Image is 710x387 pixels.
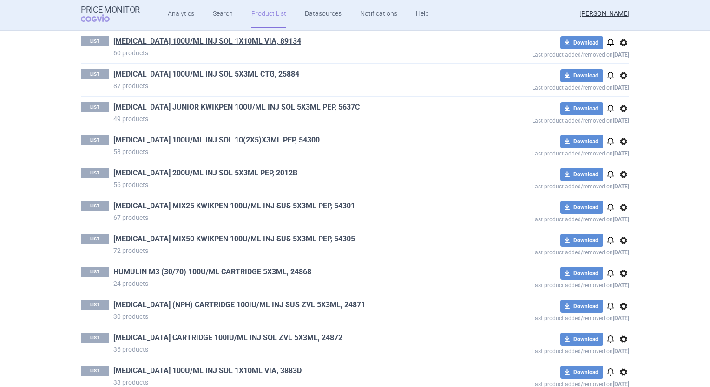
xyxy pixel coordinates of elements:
[113,333,465,345] h1: HUMULIN R CARTRIDGE 100IU/ML INJ SOL ZVL 5X3ML, 24872
[113,300,465,312] h1: HUMULIN N (NPH) CARTRIDGE 100IU/ML INJ SUS ZVL 5X3ML, 24871
[613,84,629,91] strong: [DATE]
[113,366,465,378] h1: LYUMJEV 100U/ML INJ SOL 1X10ML VIA, 3883D
[81,168,109,178] p: LIST
[113,36,465,48] h1: HUMALOG 100U/ML INJ SOL 1X10ML VIA, 89134
[465,346,629,355] p: Last product added/removed on
[560,102,603,115] button: Download
[113,246,465,255] p: 72 products
[465,280,629,289] p: Last product added/removed on
[560,267,603,280] button: Download
[613,348,629,355] strong: [DATE]
[465,214,629,223] p: Last product added/removed on
[113,378,465,387] p: 33 products
[465,247,629,256] p: Last product added/removed on
[81,333,109,343] p: LIST
[81,201,109,211] p: LIST
[113,102,360,112] a: [MEDICAL_DATA] JUNIOR KWIKPEN 100U/ML INJ SOL 5X3ML PEP, 5637C
[81,102,109,112] p: LIST
[113,180,465,189] p: 56 products
[81,5,140,14] strong: Price Monitor
[113,69,465,81] h1: HUMALOG 100U/ML INJ SOL 5X3ML CTG, 25884
[113,114,465,123] p: 49 products
[81,135,109,145] p: LIST
[81,36,109,46] p: LIST
[81,69,109,79] p: LIST
[113,267,311,277] a: HUMULIN M3 (30/70) 100U/ML CARTRIDGE 5X3ML, 24868
[613,282,629,289] strong: [DATE]
[113,300,365,310] a: [MEDICAL_DATA] (NPH) CARTRIDGE 100IU/ML INJ SUS ZVL 5X3ML, 24871
[113,135,320,145] a: [MEDICAL_DATA] 100U/ML INJ SOL 10(2X5)X3ML PEP, 54300
[113,366,302,376] a: [MEDICAL_DATA] 100U/ML INJ SOL 1X10ML VIA, 3883D
[113,81,465,90] p: 87 products
[613,52,629,58] strong: [DATE]
[113,69,299,79] a: [MEDICAL_DATA] 100U/ML INJ SOL 5X3ML CTG, 25884
[465,148,629,157] p: Last product added/removed on
[81,5,140,23] a: Price MonitorCOGVIO
[113,279,465,288] p: 24 products
[81,234,109,244] p: LIST
[81,366,109,376] p: LIST
[81,14,123,22] span: COGVIO
[613,216,629,223] strong: [DATE]
[560,36,603,49] button: Download
[560,234,603,247] button: Download
[560,168,603,181] button: Download
[560,201,603,214] button: Download
[113,168,465,180] h1: HUMALOG KWIKPEN 200U/ML INJ SOL 5X3ML PEP, 2012B
[113,267,465,279] h1: HUMULIN M3 (30/70) 100U/ML CARTRIDGE 5X3ML, 24868
[113,36,301,46] a: [MEDICAL_DATA] 100U/ML INJ SOL 1X10ML VIA, 89134
[613,150,629,157] strong: [DATE]
[613,249,629,256] strong: [DATE]
[113,333,342,343] a: [MEDICAL_DATA] CARTRIDGE 100IU/ML INJ SOL ZVL 5X3ML, 24872
[560,135,603,148] button: Download
[113,102,465,114] h1: HUMALOG JUNIOR KWIKPEN 100U/ML INJ SOL 5X3ML PEP, 5637C
[560,333,603,346] button: Download
[113,312,465,321] p: 30 products
[560,69,603,82] button: Download
[113,234,465,246] h1: HUMALOG MIX50 KWIKPEN 100U/ML INJ SUS 5X3ML PEP, 54305
[560,300,603,313] button: Download
[465,313,629,322] p: Last product added/removed on
[81,300,109,310] p: LIST
[113,48,465,58] p: 60 products
[465,115,629,124] p: Last product added/removed on
[113,213,465,222] p: 67 products
[613,315,629,322] strong: [DATE]
[113,135,465,147] h1: HUMALOG KWIKPEN 100U/ML INJ SOL 10(2X5)X3ML PEP, 54300
[113,147,465,156] p: 58 products
[113,345,465,354] p: 36 products
[613,183,629,190] strong: [DATE]
[113,201,355,211] a: [MEDICAL_DATA] MIX25 KWIKPEN 100U/ML INJ SUS 5X3ML PEP, 54301
[465,82,629,91] p: Last product added/removed on
[113,201,465,213] h1: HUMALOG MIX25 KWIKPEN 100U/ML INJ SUS 5X3ML PEP, 54301
[613,117,629,124] strong: [DATE]
[113,234,355,244] a: [MEDICAL_DATA] MIX50 KWIKPEN 100U/ML INJ SUS 5X3ML PEP, 54305
[81,267,109,277] p: LIST
[113,168,297,178] a: [MEDICAL_DATA] 200U/ML INJ SOL 5X3ML PEP, 2012B
[465,49,629,58] p: Last product added/removed on
[560,366,603,379] button: Download
[465,181,629,190] p: Last product added/removed on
